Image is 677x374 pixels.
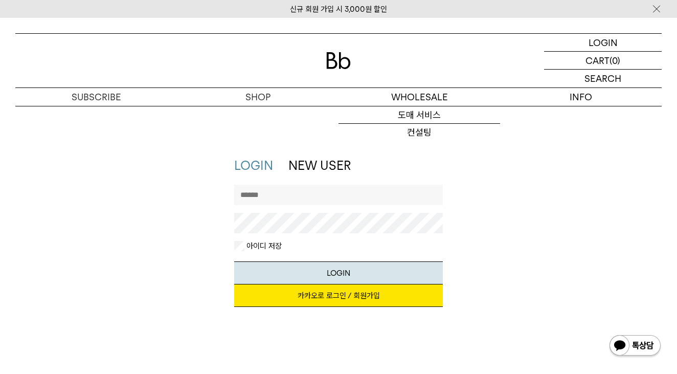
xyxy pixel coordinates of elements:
[234,158,273,173] a: LOGIN
[290,5,387,14] a: 신규 회원 가입 시 3,000원 할인
[338,88,500,106] p: WHOLESALE
[338,124,500,141] a: 컨설팅
[234,284,443,307] a: 카카오로 로그인 / 회원가입
[585,52,610,69] p: CART
[589,34,618,51] p: LOGIN
[177,88,338,106] a: SHOP
[326,52,351,69] img: 로고
[338,106,500,124] a: 도매 서비스
[608,334,662,359] img: 카카오톡 채널 1:1 채팅 버튼
[288,158,351,173] a: NEW USER
[584,70,621,87] p: SEARCH
[234,261,443,284] button: LOGIN
[244,241,282,251] label: 아이디 저장
[500,88,662,106] p: INFO
[544,34,662,52] a: LOGIN
[15,88,177,106] a: SUBSCRIBE
[610,52,620,69] p: (0)
[544,52,662,70] a: CART (0)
